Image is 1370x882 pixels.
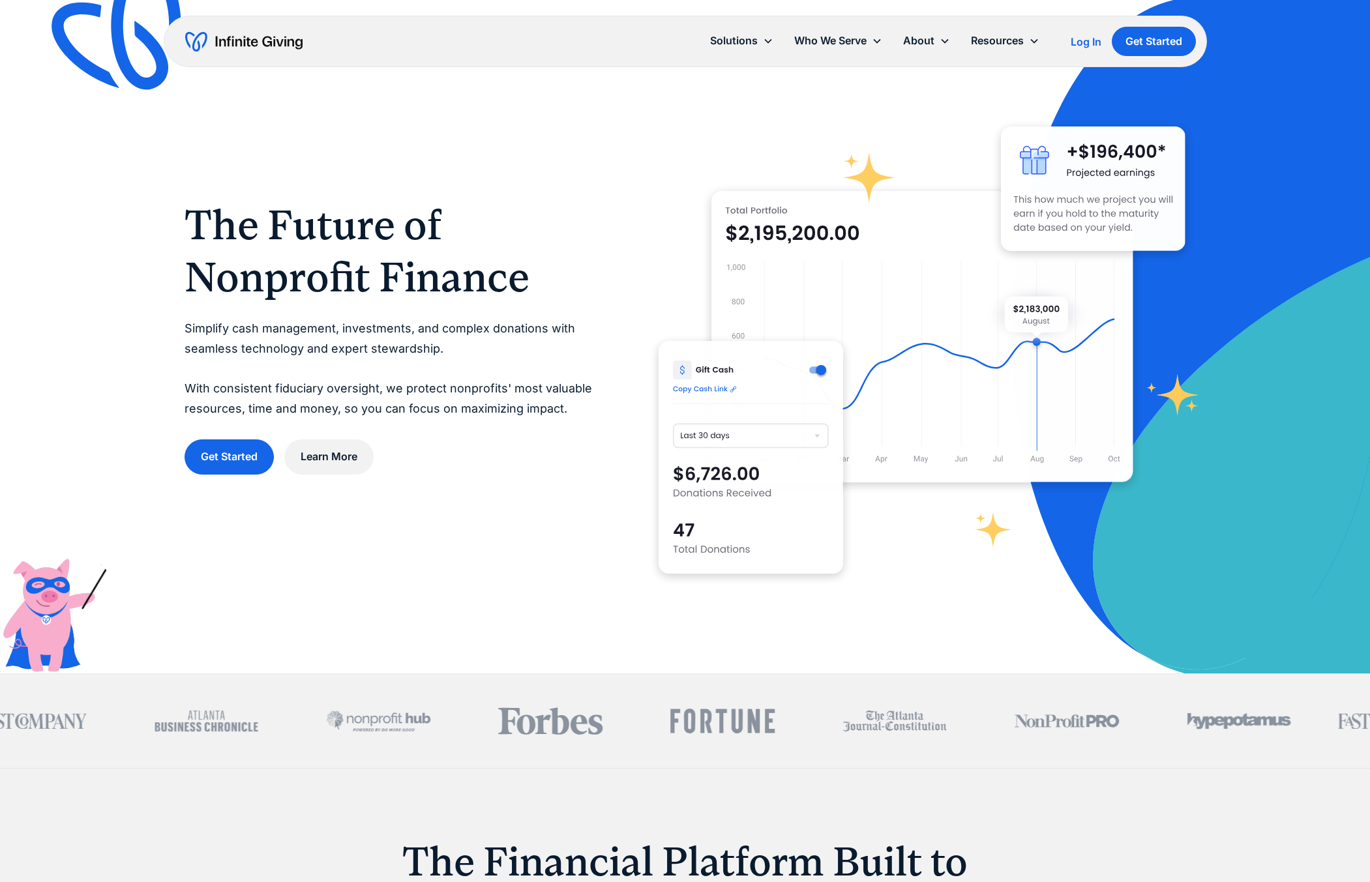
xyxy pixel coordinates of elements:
[784,27,893,55] div: Who We Serve
[903,32,934,50] div: About
[1071,34,1101,50] a: Log In
[971,32,1024,50] div: Resources
[185,319,606,419] p: Simplify cash management, investments, and complex donations with seamless technology and expert ...
[960,27,1050,55] div: Resources
[700,27,784,55] div: Solutions
[711,191,1133,482] img: nonprofit donation platform
[1146,374,1199,415] img: fundraising star
[710,32,758,50] div: Solutions
[659,341,843,574] img: donation software for nonprofits
[1071,37,1101,47] div: Log In
[185,199,606,303] h1: The Future of Nonprofit Finance
[284,439,374,474] a: Learn More
[893,27,960,55] div: About
[1112,27,1196,56] a: Get Started
[185,439,274,474] a: Get Started
[794,32,867,50] div: Who We Serve
[185,31,303,52] a: home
